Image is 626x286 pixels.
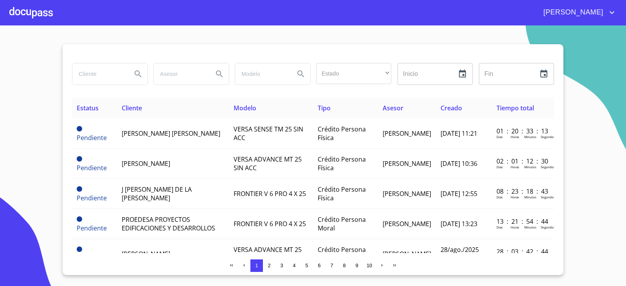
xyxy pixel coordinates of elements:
[383,189,431,198] span: [PERSON_NAME]
[77,246,82,252] span: Pendiente
[122,104,142,112] span: Cliente
[441,245,479,263] span: 28/ago./2025 17:18
[300,259,313,272] button: 5
[305,263,308,268] span: 5
[496,135,503,139] p: Dias
[122,215,215,232] span: PROEDESA PROYECTOS EDIFICACIONES Y DESARROLLOS
[288,259,300,272] button: 4
[77,186,82,192] span: Pendiente
[496,157,549,165] p: 02 : 01 : 12 : 30
[318,125,366,142] span: Crédito Persona Física
[441,129,477,138] span: [DATE] 11:21
[496,217,549,226] p: 13 : 21 : 54 : 44
[367,263,372,268] span: 10
[383,219,431,228] span: [PERSON_NAME]
[441,104,462,112] span: Creado
[250,259,263,272] button: 1
[122,129,220,138] span: [PERSON_NAME] [PERSON_NAME]
[363,259,376,272] button: 10
[383,250,431,258] span: [PERSON_NAME]
[77,156,82,162] span: Pendiente
[524,135,536,139] p: Minutos
[541,135,555,139] p: Segundos
[77,104,99,112] span: Estatus
[293,263,295,268] span: 4
[234,125,303,142] span: VERSA SENSE TM 25 SIN ACC
[318,155,366,172] span: Crédito Persona Física
[77,216,82,222] span: Pendiente
[524,195,536,199] p: Minutos
[234,219,306,228] span: FRONTIER V 6 PRO 4 X 25
[538,6,607,19] span: [PERSON_NAME]
[441,219,477,228] span: [DATE] 13:23
[330,263,333,268] span: 7
[343,263,345,268] span: 8
[291,65,310,83] button: Search
[338,259,351,272] button: 8
[234,155,302,172] span: VERSA ADVANCE MT 25 SIN ACC
[541,225,555,229] p: Segundos
[263,259,275,272] button: 2
[441,189,477,198] span: [DATE] 12:55
[496,187,549,196] p: 08 : 23 : 18 : 43
[77,194,107,202] span: Pendiente
[496,195,503,199] p: Dias
[524,165,536,169] p: Minutos
[351,259,363,272] button: 9
[122,250,170,258] span: [PERSON_NAME]
[541,195,555,199] p: Segundos
[122,185,192,202] span: J [PERSON_NAME] DE LA [PERSON_NAME]
[318,245,366,263] span: Crédito Persona Física
[234,245,302,263] span: VERSA ADVANCE MT 25 SIN ACC
[154,63,207,85] input: search
[77,164,107,172] span: Pendiente
[538,6,617,19] button: account of current user
[383,104,403,112] span: Asesor
[318,215,366,232] span: Crédito Persona Moral
[234,189,306,198] span: FRONTIER V 6 PRO 4 X 25
[275,259,288,272] button: 3
[541,165,555,169] p: Segundos
[496,104,534,112] span: Tiempo total
[210,65,229,83] button: Search
[383,129,431,138] span: [PERSON_NAME]
[313,259,326,272] button: 6
[235,63,288,85] input: search
[77,224,107,232] span: Pendiente
[318,263,320,268] span: 6
[511,135,519,139] p: Horas
[268,263,270,268] span: 2
[326,259,338,272] button: 7
[496,225,503,229] p: Dias
[511,195,519,199] p: Horas
[496,165,503,169] p: Dias
[524,225,536,229] p: Minutos
[511,225,519,229] p: Horas
[441,159,477,168] span: [DATE] 10:36
[77,126,82,131] span: Pendiente
[318,104,331,112] span: Tipo
[511,165,519,169] p: Horas
[316,63,391,84] div: ​
[383,159,431,168] span: [PERSON_NAME]
[72,63,126,85] input: search
[355,263,358,268] span: 9
[318,185,366,202] span: Crédito Persona Física
[280,263,283,268] span: 3
[77,133,107,142] span: Pendiente
[255,263,258,268] span: 1
[496,127,549,135] p: 01 : 20 : 33 : 13
[129,65,148,83] button: Search
[496,247,549,256] p: 28 : 03 : 42 : 44
[234,104,256,112] span: Modelo
[122,159,170,168] span: [PERSON_NAME]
